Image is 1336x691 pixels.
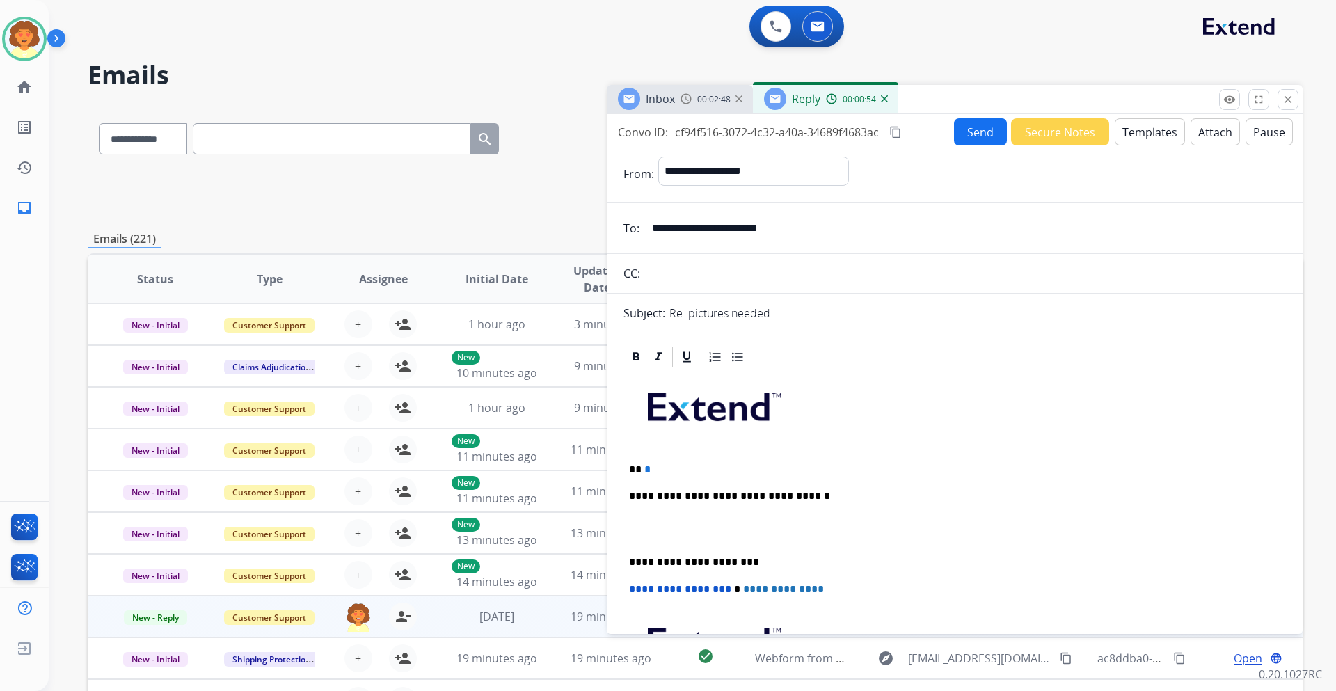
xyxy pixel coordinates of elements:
span: New - Initial [123,402,188,416]
p: Subject: [623,305,665,321]
span: New - Initial [123,485,188,500]
mat-icon: content_copy [1060,652,1072,665]
button: + [344,477,372,505]
div: Underline [676,347,697,367]
span: Status [137,271,173,287]
mat-icon: remove_red_eye [1223,93,1236,106]
mat-icon: person_add [395,399,411,416]
span: + [355,441,361,458]
span: ac8ddba0-9710-42d4-b63a-455bc279e2f8 [1097,651,1312,666]
span: 9 minutes ago [574,358,649,374]
mat-icon: person_add [395,358,411,374]
span: 14 minutes ago [456,574,537,589]
button: + [344,394,372,422]
mat-icon: history [16,159,33,176]
span: 00:02:48 [697,94,731,105]
p: CC: [623,265,640,282]
button: + [344,352,372,380]
button: Attach [1191,118,1240,145]
p: From: [623,166,654,182]
span: Updated Date [566,262,629,296]
button: + [344,310,372,338]
span: 9 minutes ago [574,400,649,415]
mat-icon: fullscreen [1252,93,1265,106]
mat-icon: close [1282,93,1294,106]
p: New [452,351,480,365]
span: cf94f516-3072-4c32-a40a-34689f4683ac [675,125,879,140]
span: 1 hour ago [468,400,525,415]
p: Convo ID: [618,124,668,141]
div: Bullet List [727,347,748,367]
mat-icon: person_add [395,483,411,500]
button: + [344,561,372,589]
span: Inbox [646,91,675,106]
mat-icon: person_remove [395,608,411,625]
span: 14 minutes ago [571,567,651,582]
div: Italic [648,347,669,367]
span: 11 minutes ago [571,484,651,499]
span: + [355,525,361,541]
mat-icon: person_add [395,566,411,583]
mat-icon: person_add [395,525,411,541]
span: [EMAIL_ADDRESS][DOMAIN_NAME] [908,650,1051,667]
span: 13 minutes ago [456,532,537,548]
mat-icon: check_circle [697,648,714,665]
span: Webform from [EMAIL_ADDRESS][DOMAIN_NAME] on [DATE] [755,651,1070,666]
span: Customer Support [224,610,315,625]
mat-icon: content_copy [889,126,902,138]
button: + [344,644,372,672]
span: Customer Support [224,527,315,541]
p: Re: pictures needed [669,305,770,321]
span: New - Reply [124,610,187,625]
button: Secure Notes [1011,118,1109,145]
button: Templates [1115,118,1185,145]
span: 11 minutes ago [456,491,537,506]
mat-icon: home [16,79,33,95]
button: Send [954,118,1007,145]
span: Shipping Protection [224,652,319,667]
span: Assignee [359,271,408,287]
p: New [452,559,480,573]
span: 19 minutes ago [456,651,537,666]
span: + [355,566,361,583]
h2: Emails [88,61,1303,89]
mat-icon: person_add [395,316,411,333]
span: Initial Date [466,271,528,287]
span: New - Initial [123,527,188,541]
span: New - Initial [123,318,188,333]
div: Bold [626,347,646,367]
span: 00:00:54 [843,94,876,105]
mat-icon: content_copy [1173,652,1186,665]
span: + [355,483,361,500]
span: 19 minutes ago [571,651,651,666]
span: Customer Support [224,485,315,500]
button: Pause [1246,118,1293,145]
img: agent-avatar [344,603,372,632]
span: New - Initial [123,652,188,667]
mat-icon: language [1270,652,1282,665]
span: + [355,650,361,667]
mat-icon: person_add [395,441,411,458]
span: Customer Support [224,443,315,458]
span: Open [1234,650,1262,667]
span: 3 minutes ago [574,317,649,332]
p: To: [623,220,639,237]
span: Customer Support [224,318,315,333]
span: Type [257,271,283,287]
span: New - Initial [123,443,188,458]
mat-icon: person_add [395,650,411,667]
span: Claims Adjudication [224,360,319,374]
span: 11 minutes ago [456,449,537,464]
span: 11 minutes ago [571,442,651,457]
span: Reply [792,91,820,106]
span: Customer Support [224,569,315,583]
span: + [355,358,361,374]
mat-icon: inbox [16,200,33,216]
mat-icon: list_alt [16,119,33,136]
span: 10 minutes ago [456,365,537,381]
span: + [355,316,361,333]
p: New [452,434,480,448]
p: 0.20.1027RC [1259,666,1322,683]
button: + [344,519,372,547]
span: Customer Support [224,402,315,416]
